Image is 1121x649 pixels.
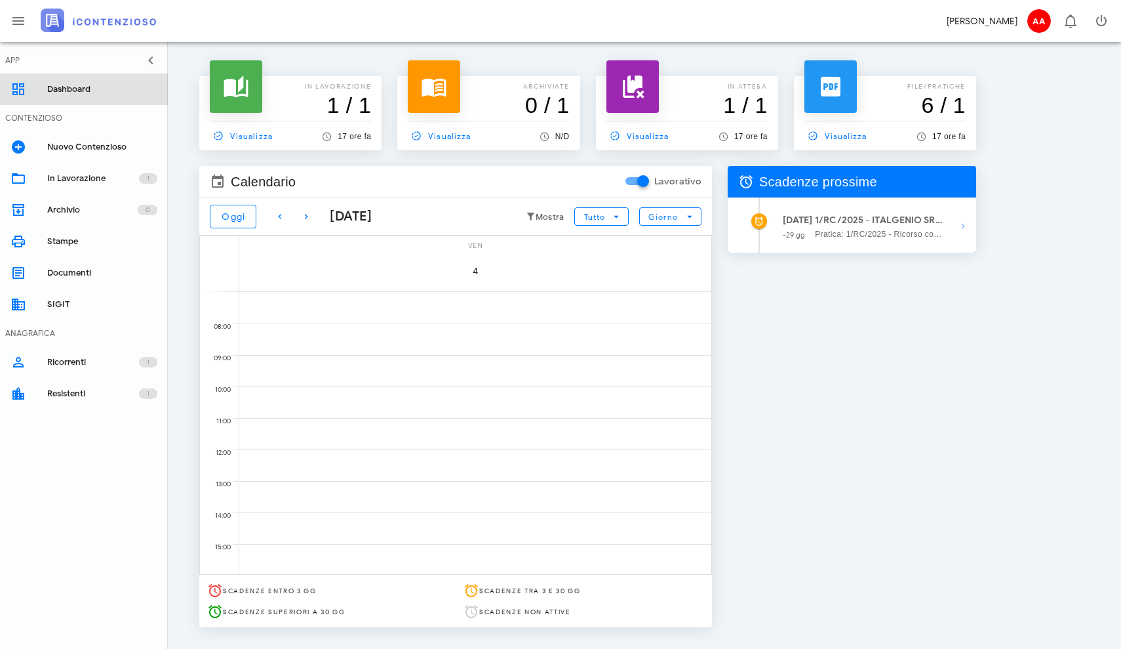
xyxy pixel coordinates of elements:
button: Tutto [574,207,628,226]
button: Mostra dettagli [950,213,976,240]
p: in attesa [606,81,768,92]
span: Visualizza [804,130,867,142]
span: Tutto [583,212,605,222]
div: 16:00 [200,572,233,586]
button: 4 [457,253,494,289]
span: 17 ore fa [338,132,371,141]
p: file/pratiche [804,81,966,92]
span: Scadenze prossime [759,171,877,192]
div: 11:00 [200,414,233,429]
span: 17 ore fa [734,132,768,141]
div: 12:00 [200,446,233,460]
div: 09:00 [200,351,233,366]
a: Visualizza [804,127,873,145]
div: [DATE] [319,207,372,226]
span: 17 ore fa [932,132,966,141]
span: Visualizza [210,130,273,142]
span: Pratica: 1/RC/2025 - Ricorso contro AGENZIA DELLE ENTRATE [815,228,944,241]
span: Visualizza [408,130,471,142]
a: Visualizza [606,127,675,145]
div: Archivio [47,205,138,215]
span: Scadenze entro 3 gg [223,587,317,595]
span: 4 [457,266,494,277]
span: Visualizza [606,130,669,142]
span: Scadenze superiori a 30 gg [223,608,345,616]
button: Distintivo [1054,5,1086,37]
span: 1 [147,387,149,400]
small: Mostra [536,212,564,222]
p: archiviate [408,81,569,92]
div: 14:00 [200,509,233,523]
span: Scadenze non attive [479,608,571,616]
div: SIGIT [47,299,157,310]
div: 08:00 [200,320,233,334]
span: 1 [147,356,149,369]
div: ANAGRAFICA [5,327,55,339]
p: In lavorazione [210,81,371,92]
span: 1 [147,172,149,185]
span: Oggi [221,211,245,222]
strong: [DATE] [783,215,813,226]
strong: 1/RC/2025 - ITALGENIO SRL - Deposita la Costituzione in [GEOGRAPHIC_DATA] [815,213,944,228]
a: Visualizza [210,127,278,145]
div: Documenti [47,268,157,278]
span: 0 [146,203,149,217]
img: logo-text-2x.png [41,9,156,32]
h3: 1 / 1 [210,92,371,118]
span: Scadenze tra 3 e 30 gg [479,587,581,595]
h3: 0 / 1 [408,92,569,118]
button: AA [1023,5,1054,37]
div: Nuovo Contenzioso [47,142,157,152]
div: 10:00 [200,383,233,397]
div: Stampe [47,236,157,247]
h3: 6 / 1 [804,92,966,118]
div: In Lavorazione [47,173,139,184]
div: ven [239,236,711,253]
label: Lavorativo [654,175,701,188]
a: Visualizza [408,127,476,145]
button: Giorno [639,207,701,226]
span: AA [1027,9,1051,33]
span: Calendario [231,171,296,192]
div: Dashboard [47,84,157,94]
div: Ricorrenti [47,357,139,367]
div: 13:00 [200,477,233,492]
div: 15:00 [200,540,233,555]
h3: 1 / 1 [606,92,768,118]
div: Resistenti [47,388,139,399]
div: [PERSON_NAME] [947,14,1017,28]
div: CONTENZIOSO [5,112,62,124]
span: N/D [555,132,570,141]
button: Oggi [210,205,256,228]
small: -29 gg [783,230,806,240]
span: Giorno [648,212,678,222]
